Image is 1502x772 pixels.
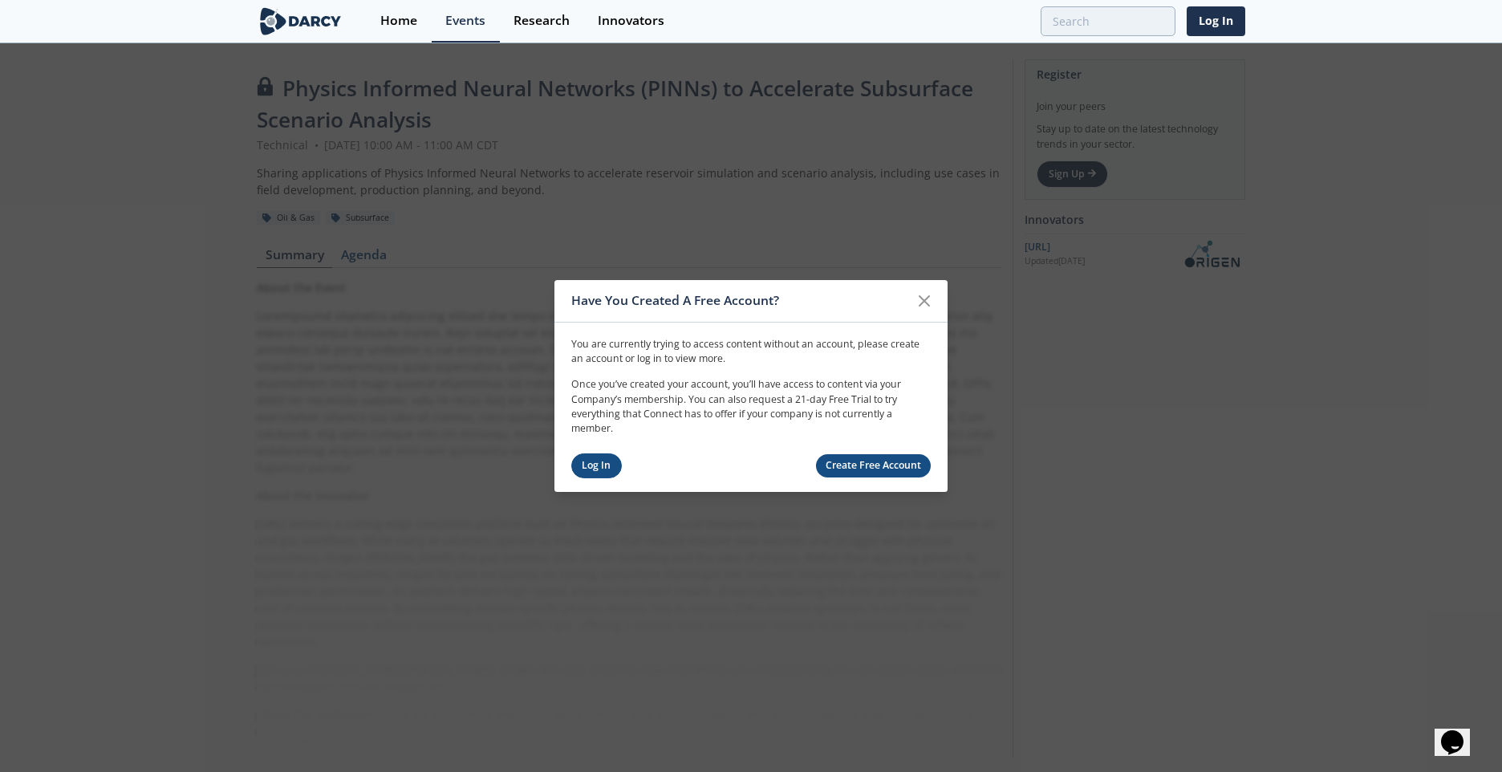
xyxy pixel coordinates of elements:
[571,336,931,366] p: You are currently trying to access content without an account, please create an account or log in...
[571,453,622,478] a: Log In
[380,14,417,27] div: Home
[1187,6,1245,36] a: Log In
[571,377,931,437] p: Once you’ve created your account, you’ll have access to content via your Company’s membership. Yo...
[571,286,909,316] div: Have You Created A Free Account?
[1435,708,1486,756] iframe: chat widget
[514,14,570,27] div: Research
[598,14,664,27] div: Innovators
[257,7,344,35] img: logo-wide.svg
[1041,6,1175,36] input: Advanced Search
[445,14,485,27] div: Events
[816,454,932,477] a: Create Free Account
